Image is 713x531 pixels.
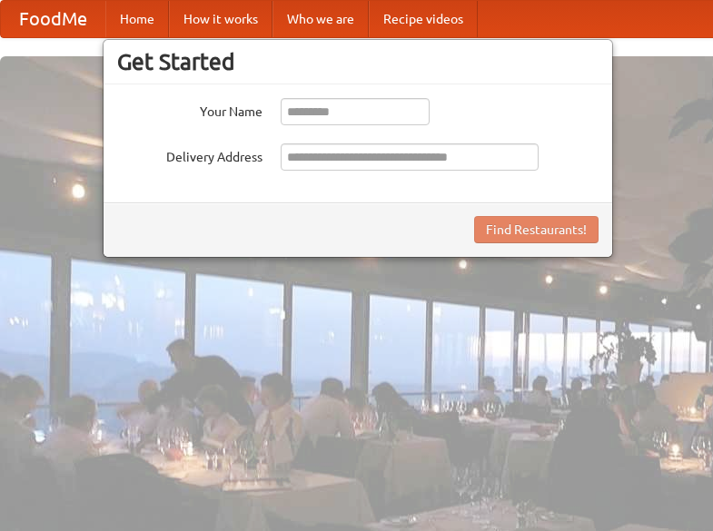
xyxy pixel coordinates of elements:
[117,48,599,75] h3: Get Started
[369,1,478,37] a: Recipe videos
[1,1,105,37] a: FoodMe
[117,98,262,121] label: Your Name
[474,216,599,243] button: Find Restaurants!
[169,1,272,37] a: How it works
[105,1,169,37] a: Home
[117,143,262,166] label: Delivery Address
[272,1,369,37] a: Who we are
